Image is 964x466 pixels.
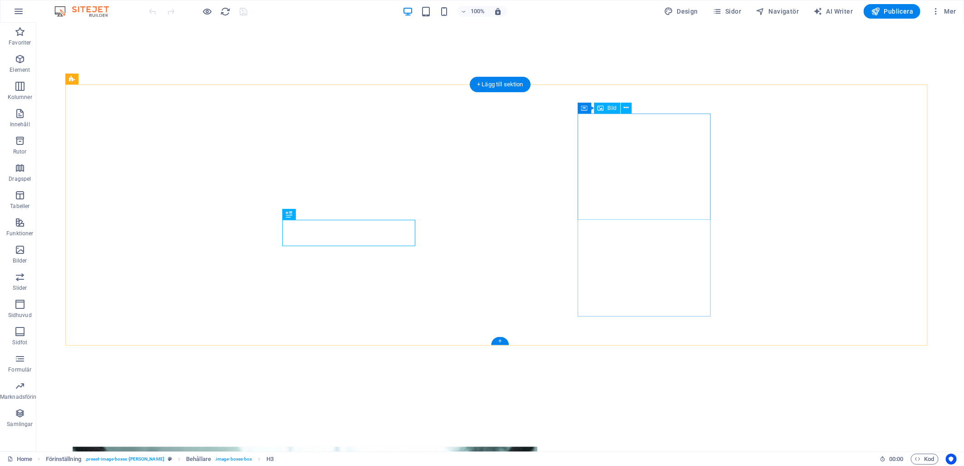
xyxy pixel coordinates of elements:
[221,6,231,17] i: Uppdatera sida
[46,454,81,465] span: Klicka för att välja. Dubbelklicka för att redigera
[8,94,32,101] p: Kolumner
[608,105,617,111] span: Bild
[470,77,531,92] div: + Lägg till sektion
[6,230,33,237] p: Funktioner
[10,66,30,74] p: Element
[215,454,252,465] span: . image-boxes-box
[8,366,31,373] p: Formulär
[13,148,27,155] p: Rutor
[9,39,31,46] p: Favoriter
[491,337,509,345] div: +
[220,6,231,17] button: reload
[46,454,274,465] nav: breadcrumb
[168,456,172,461] i: Det här elementet är en anpassningsbar förinställning
[895,456,897,462] span: :
[813,7,853,16] span: AI Writer
[13,257,27,264] p: Bilder
[660,4,702,19] button: Design
[915,454,934,465] span: Kod
[931,7,956,16] span: Mer
[12,339,27,346] p: Sidfot
[752,4,802,19] button: Navigatör
[810,4,856,19] button: AI Writer
[10,203,30,210] p: Tabeller
[494,7,502,15] i: Justera zoomnivån automatiskt vid storleksändring för att passa vald enhet.
[911,454,939,465] button: Kod
[713,7,741,16] span: Sidor
[471,6,485,17] h6: 100%
[756,7,799,16] span: Navigatör
[202,6,213,17] button: Klicka här för att lämna förhandsvisningsläge och fortsätta redigera
[10,121,30,128] p: Innehåll
[7,421,33,428] p: Samlingar
[13,284,27,292] p: Slider
[266,454,274,465] span: Klicka för att välja. Dubbelklicka för att redigera
[186,454,211,465] span: Klicka för att välja. Dubbelklicka för att redigera
[660,4,702,19] div: Design (Ctrl+Alt+Y)
[664,7,698,16] span: Design
[864,4,920,19] button: Publicera
[85,454,164,465] span: . preset-image-boxes-[PERSON_NAME]
[52,6,120,17] img: Editor Logo
[871,7,913,16] span: Publicera
[7,454,32,465] a: Klicka för att avbryta val. Dubbelklicka för att öppna sidor
[8,312,32,319] p: Sidhuvud
[889,454,903,465] span: 00 00
[946,454,957,465] button: Usercentrics
[9,175,31,183] p: Dragspel
[709,4,745,19] button: Sidor
[880,454,904,465] h6: Sessionstid
[457,6,489,17] button: 100%
[928,4,960,19] button: Mer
